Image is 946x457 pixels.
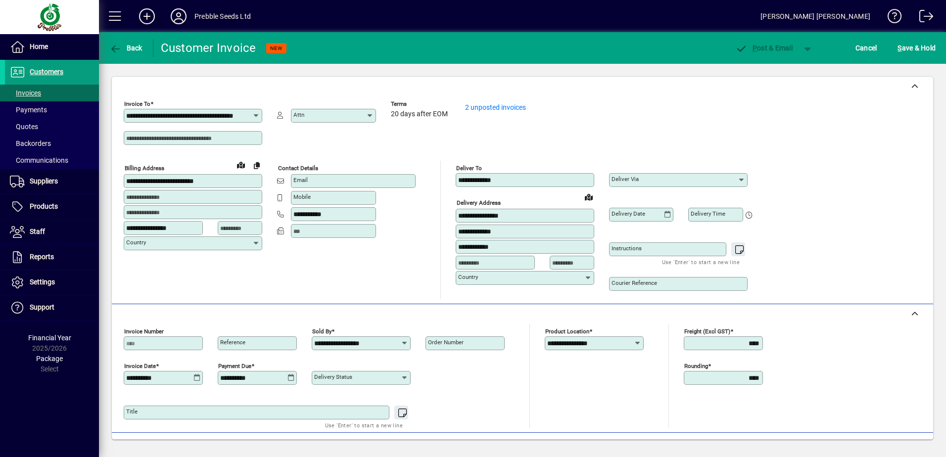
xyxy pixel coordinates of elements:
[612,210,645,217] mat-label: Delivery date
[10,156,68,164] span: Communications
[428,339,464,346] mat-label: Order number
[30,278,55,286] span: Settings
[5,220,99,244] a: Staff
[124,100,150,107] mat-label: Invoice To
[545,328,589,335] mat-label: Product location
[293,111,304,118] mat-label: Attn
[10,123,38,131] span: Quotes
[760,8,870,24] div: [PERSON_NAME] [PERSON_NAME]
[10,106,47,114] span: Payments
[912,2,934,34] a: Logout
[730,39,798,57] button: Post & Email
[898,44,901,52] span: S
[270,45,283,51] span: NEW
[855,40,877,56] span: Cancel
[30,68,63,76] span: Customers
[99,39,153,57] app-page-header-button: Back
[593,439,644,455] span: Product History
[853,39,880,57] button: Cancel
[456,165,482,172] mat-label: Deliver To
[109,44,142,52] span: Back
[124,328,164,335] mat-label: Invoice number
[5,152,99,169] a: Communications
[5,85,99,101] a: Invoices
[30,303,54,311] span: Support
[194,8,251,24] div: Prebble Seeds Ltd
[753,44,757,52] span: P
[5,245,99,270] a: Reports
[30,253,54,261] span: Reports
[314,373,352,380] mat-label: Delivery status
[5,194,99,219] a: Products
[233,157,249,173] a: View on map
[325,419,403,431] mat-hint: Use 'Enter' to start a new line
[293,193,311,200] mat-label: Mobile
[5,118,99,135] a: Quotes
[312,328,331,335] mat-label: Sold by
[30,228,45,235] span: Staff
[131,7,163,25] button: Add
[5,101,99,118] a: Payments
[465,103,526,111] a: 2 unposted invoices
[5,35,99,59] a: Home
[866,439,906,455] span: Product
[5,135,99,152] a: Backorders
[126,408,138,415] mat-label: Title
[5,295,99,320] a: Support
[880,2,902,34] a: Knowledge Base
[161,40,256,56] div: Customer Invoice
[581,189,597,205] a: View on map
[124,363,156,369] mat-label: Invoice date
[30,177,58,185] span: Suppliers
[218,363,251,369] mat-label: Payment due
[220,339,245,346] mat-label: Reference
[5,270,99,295] a: Settings
[293,177,308,183] mat-label: Email
[10,89,41,97] span: Invoices
[612,176,639,183] mat-label: Deliver via
[163,7,194,25] button: Profile
[126,239,146,246] mat-label: Country
[662,256,740,268] mat-hint: Use 'Enter' to start a new line
[391,101,450,107] span: Terms
[10,139,51,147] span: Backorders
[684,363,708,369] mat-label: Rounding
[684,328,730,335] mat-label: Freight (excl GST)
[589,438,648,456] button: Product History
[391,110,448,118] span: 20 days after EOM
[898,40,936,56] span: ave & Hold
[107,39,145,57] button: Back
[5,169,99,194] a: Suppliers
[36,355,63,363] span: Package
[691,210,725,217] mat-label: Delivery time
[895,39,938,57] button: Save & Hold
[458,274,478,280] mat-label: Country
[612,245,642,252] mat-label: Instructions
[28,334,71,342] span: Financial Year
[612,279,657,286] mat-label: Courier Reference
[30,202,58,210] span: Products
[249,157,265,173] button: Copy to Delivery address
[735,44,793,52] span: ost & Email
[861,438,911,456] button: Product
[30,43,48,50] span: Home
